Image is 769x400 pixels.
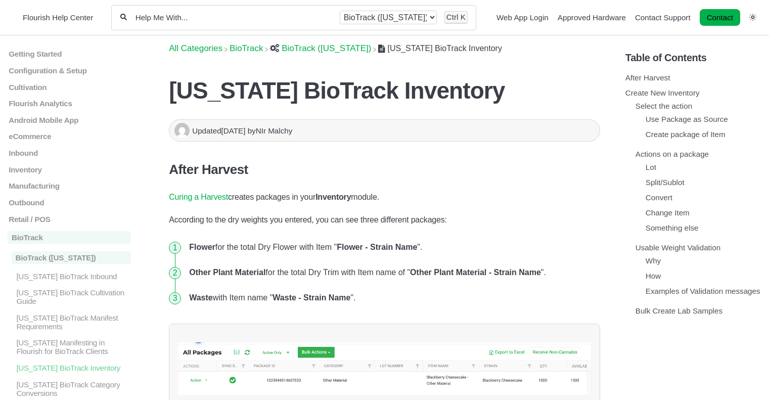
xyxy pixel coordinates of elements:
[625,52,761,64] h5: Table of Contents
[646,272,661,280] a: How
[8,165,131,173] a: Inventory
[8,99,131,108] a: Flourish Analytics
[192,126,247,135] span: Updated
[8,82,131,91] a: Cultivation
[273,293,350,302] strong: Waste - Strain Name
[337,243,417,251] strong: Flower - Strain Name
[646,115,728,123] a: Use Package as Source
[185,260,600,285] li: for the total Dry Trim with Item name of " ".
[189,293,213,302] strong: Waste
[15,338,131,355] p: [US_STATE] Manifesting in Flourish for BioTrack Clients
[636,243,720,252] a: Usable Weight Validation
[185,285,600,310] li: with Item name " ".
[496,13,549,22] a: Web App Login navigation item
[169,43,222,53] a: Breadcrumb link to All Categories
[8,272,131,280] a: [US_STATE] BioTrack Inbound
[169,162,600,177] h3: After Harvest
[15,364,131,372] p: [US_STATE] BioTrack Inventory
[12,251,131,264] p: BioTrack ([US_STATE])
[646,287,760,295] a: Examples of Validation messages
[8,149,131,157] a: Inbound
[221,126,246,135] time: [DATE]
[15,314,131,331] p: [US_STATE] BioTrack Manifest Requirements
[387,44,502,53] span: [US_STATE] BioTrack Inventory
[177,342,592,395] img: screenshot-2024-08-14-at-4-07-23-pm.png
[700,9,740,26] a: Contact
[646,178,685,187] a: Split/Sublot
[8,288,131,305] a: [US_STATE] BioTrack Cultivation Guide
[15,380,131,397] p: [US_STATE] BioTrack Category Conversions
[635,13,691,22] a: Contact Support navigation item
[134,13,332,22] input: Help Me With...
[646,193,672,202] a: Convert
[13,11,18,24] img: Flourish Help Center Logo
[410,268,541,277] strong: Other Plant Material - Strain Name
[636,150,709,158] a: Actions on a package
[169,213,600,227] p: According to the dry weights you entered, you can see three different packages:
[8,314,131,331] a: [US_STATE] BioTrack Manifest Requirements
[625,88,700,97] a: Create New Inventory
[636,102,692,110] a: Select the action
[461,13,466,21] kbd: K
[8,66,131,75] a: Configuration & Setup
[8,251,131,264] a: BioTrack ([US_STATE])
[174,123,190,138] img: NIr Malchy
[15,272,131,280] p: [US_STATE] BioTrack Inbound
[646,224,699,232] a: Something else
[169,193,228,201] a: Curing a Harvest
[8,231,131,244] a: BioTrack
[15,288,131,305] p: [US_STATE] BioTrack Cultivation Guide
[8,380,131,397] a: [US_STATE] BioTrack Category Conversions
[8,50,131,58] a: Getting Started
[270,43,371,53] a: BioTrack (Connecticut)
[697,11,743,25] li: Contact desktop
[646,163,656,171] a: Lot
[646,208,690,217] a: Change Item
[646,130,726,139] a: Create package of Item
[446,13,459,21] kbd: Ctrl
[13,11,93,24] a: Flourish Help Center
[8,116,131,124] a: Android Mobile App
[230,43,263,53] a: BioTrack
[8,364,131,372] a: [US_STATE] BioTrack Inventory
[8,214,131,223] a: Retail / POS
[8,338,131,355] a: [US_STATE] Manifesting in Flourish for BioTrack Clients
[189,268,265,277] strong: Other Plant Material
[230,43,263,54] span: ​BioTrack
[8,182,131,190] a: Manufacturing
[169,77,600,104] h1: [US_STATE] BioTrack Inventory
[8,132,131,141] a: eCommerce
[185,235,600,260] li: for the total Dry Flower with Item " ".
[282,43,371,54] span: ​BioTrack ([US_STATE])
[749,13,756,21] a: Switch dark mode setting
[248,126,293,135] span: by
[625,73,670,82] a: After Harvest
[23,13,93,22] span: Flourish Help Center
[315,193,351,201] strong: Inventory
[169,191,600,204] p: creates packages in your module.
[256,126,293,135] span: NIr Malchy
[169,43,222,54] span: All Categories
[189,243,215,251] strong: Flower
[646,256,661,265] a: Why
[8,198,131,207] a: Outbound
[636,306,722,315] a: Bulk Create Lab Samples
[558,13,626,22] a: Approved Hardware navigation item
